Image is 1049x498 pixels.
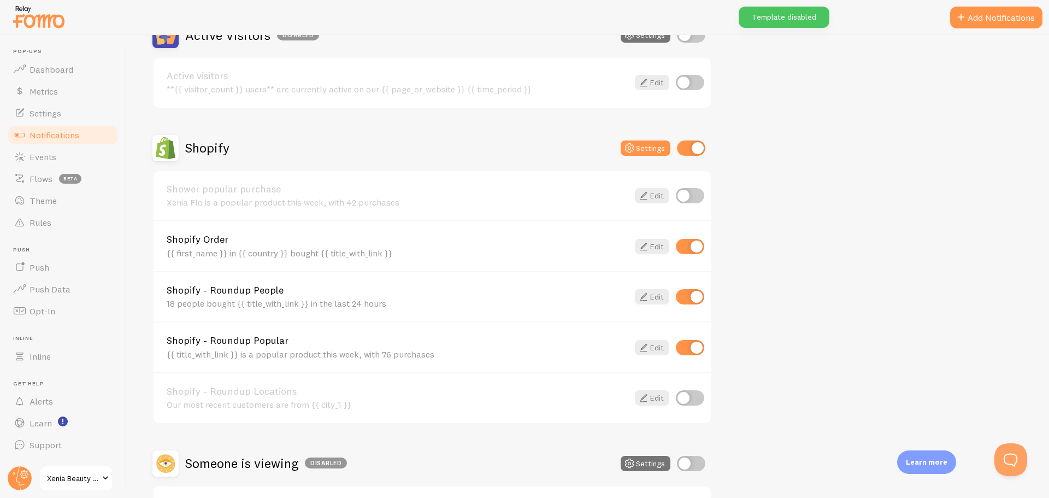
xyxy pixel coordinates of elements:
a: Edit [635,340,669,355]
span: Learn [30,418,52,429]
span: Push [30,262,49,273]
a: Alerts [7,390,119,412]
div: Learn more [897,450,956,474]
a: Support [7,434,119,456]
span: Flows [30,173,52,184]
div: **{{ visitor_count }} users** are currently active on our {{ page_or_website }} {{ time_period }} [167,84,628,94]
span: Events [30,151,56,162]
button: Settings [621,456,670,471]
span: Push [13,247,119,254]
a: Push Data [7,278,119,300]
div: Template disabled [739,7,829,28]
span: Pop-ups [13,48,119,55]
span: Metrics [30,86,58,97]
img: Someone is viewing [152,450,179,477]
button: Settings [621,140,670,156]
span: Inline [30,351,51,362]
a: Flows beta [7,168,119,190]
a: Shopify - Roundup People [167,285,628,295]
span: Get Help [13,380,119,388]
img: Active Visitors [152,22,179,48]
span: Dashboard [30,64,73,75]
a: Edit [635,239,669,254]
a: Notifications [7,124,119,146]
a: Edit [635,289,669,304]
span: Notifications [30,130,79,140]
img: Shopify [152,135,179,161]
span: Support [30,440,62,450]
a: Edit [635,188,669,203]
p: Learn more [906,457,947,467]
a: Opt-In [7,300,119,322]
span: Push Data [30,284,70,295]
div: Disabled [305,458,347,468]
svg: <p>Watch New Feature Tutorials!</p> [58,417,68,426]
a: Settings [7,102,119,124]
a: Shopify - Roundup Popular [167,336,628,345]
span: beta [59,174,81,184]
img: fomo-relay-logo-orange.svg [11,3,66,31]
a: Shower popular purchase [167,184,628,194]
a: Push [7,256,119,278]
span: Rules [30,217,51,228]
a: Edit [635,390,669,406]
a: Rules [7,212,119,233]
div: {{ title_with_link }} is a popular product this week, with 76 purchases [167,349,628,359]
a: Learn [7,412,119,434]
iframe: Help Scout Beacon - Open [994,443,1027,476]
span: Theme [30,195,57,206]
span: Settings [30,108,61,119]
h2: Shopify [185,139,229,156]
div: {{ first_name }} in {{ country }} bought {{ title_with_link }} [167,248,628,258]
span: Alerts [30,396,53,407]
span: Opt-In [30,306,55,317]
div: 18 people bought {{ title_with_link }} in the last 24 hours [167,298,628,308]
div: Xenia Flo is a popular product this week, with 42 purchases [167,197,628,207]
div: Our most recent customers are from {{ city_1 }} [167,400,628,409]
a: Metrics [7,80,119,102]
a: Dashboard [7,58,119,80]
a: Inline [7,345,119,367]
button: Settings [621,27,670,43]
a: Edit [635,75,669,90]
a: Xenia Beauty Labs [39,465,113,491]
h2: Active Visitors [185,27,319,44]
div: Disabled [277,30,319,40]
span: Inline [13,335,119,342]
a: Shopify - Roundup Locations [167,386,628,396]
h2: Someone is viewing [185,455,347,472]
a: Shopify Order [167,235,628,244]
a: Theme [7,190,119,212]
a: Events [7,146,119,168]
span: Xenia Beauty Labs [47,472,99,485]
a: Active visitors [167,71,628,81]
